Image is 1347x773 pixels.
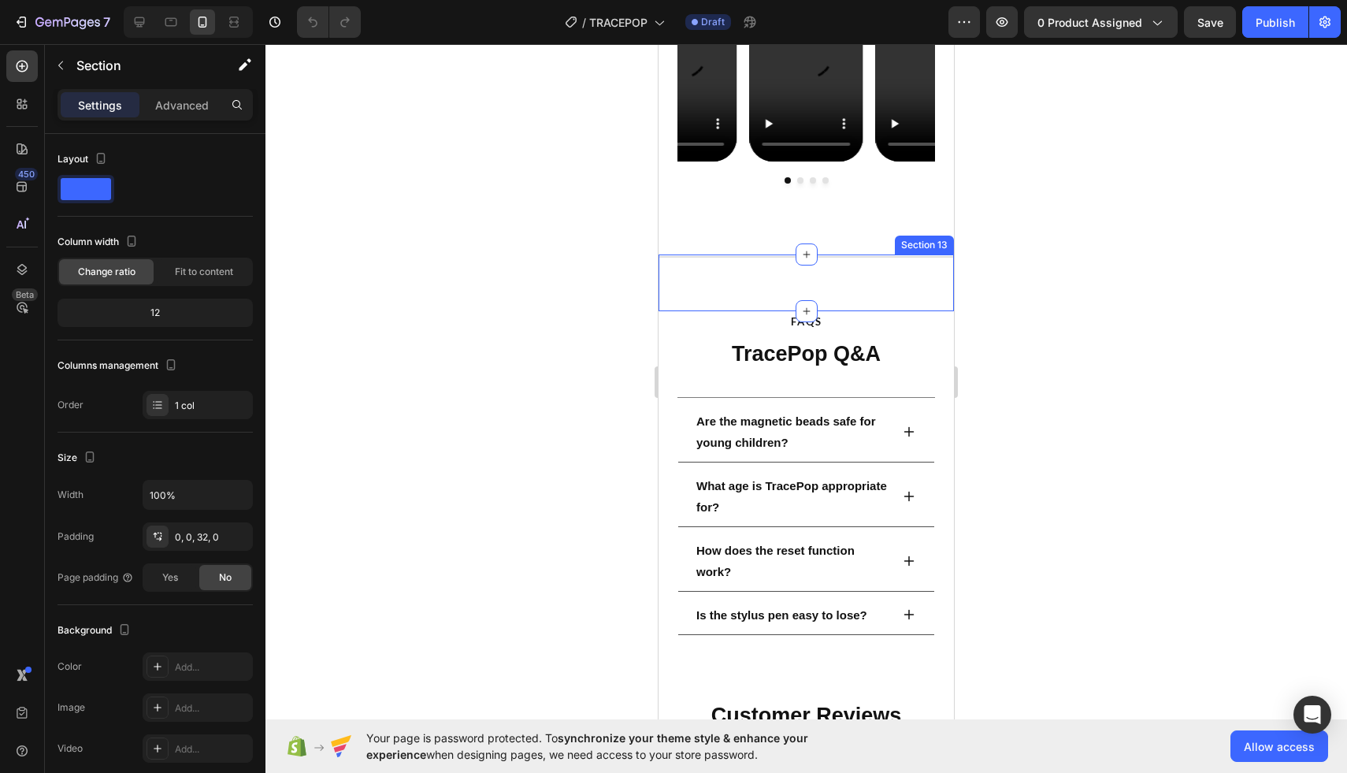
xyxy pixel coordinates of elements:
[151,133,158,139] button: Dot
[61,302,250,324] div: 12
[19,295,276,325] h2: TracePop Q&A
[659,44,954,719] iframe: Design area
[38,435,228,470] strong: What age is TracePop appropriate for?
[76,56,206,75] p: Section
[1242,6,1308,38] button: Publish
[58,149,110,170] div: Layout
[1256,14,1295,31] div: Publish
[1230,730,1328,762] button: Allow access
[1244,738,1315,755] span: Allow access
[589,14,648,31] span: TRACEPOP
[78,265,135,279] span: Change ratio
[1184,6,1236,38] button: Save
[19,656,276,687] h2: Customer Reviews
[103,13,110,32] p: 7
[12,288,38,301] div: Beta
[1024,6,1178,38] button: 0 product assigned
[219,570,232,585] span: No
[175,265,233,279] span: Fit to content
[58,570,134,585] div: Page padding
[1037,14,1142,31] span: 0 product assigned
[58,620,134,641] div: Background
[162,570,178,585] span: Yes
[175,660,249,675] div: Add...
[175,530,249,544] div: 0, 0, 32, 0
[366,730,870,763] span: Your page is password protected. To when designing pages, we need access to your store password.
[58,398,83,412] div: Order
[1293,696,1331,734] div: Open Intercom Messenger
[58,488,83,502] div: Width
[175,742,249,756] div: Add...
[164,133,170,139] button: Dot
[239,194,292,208] div: Section 13
[143,481,252,509] input: Auto
[6,6,117,38] button: 7
[58,660,82,674] div: Color
[58,232,141,253] div: Column width
[1197,16,1223,29] span: Save
[38,370,217,405] strong: Are the magnetic beads safe for young children?
[78,97,122,113] p: Settings
[175,399,249,413] div: 1 col
[58,701,85,715] div: Image
[58,355,180,377] div: Columns management
[175,701,249,715] div: Add...
[132,271,164,284] strong: FAQS
[38,564,209,578] strong: Is the stylus pen easy to lose?
[139,133,145,139] button: Dot
[58,448,99,469] div: Size
[58,530,94,544] div: Padding
[297,6,361,38] div: Undo/Redo
[155,97,209,113] p: Advanced
[701,15,725,29] span: Draft
[366,731,808,761] span: synchronize your theme style & enhance your experience
[126,133,132,139] button: Dot
[38,500,196,534] strong: How does the reset function work?
[582,14,586,31] span: /
[58,741,83,756] div: Video
[15,168,38,180] div: 450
